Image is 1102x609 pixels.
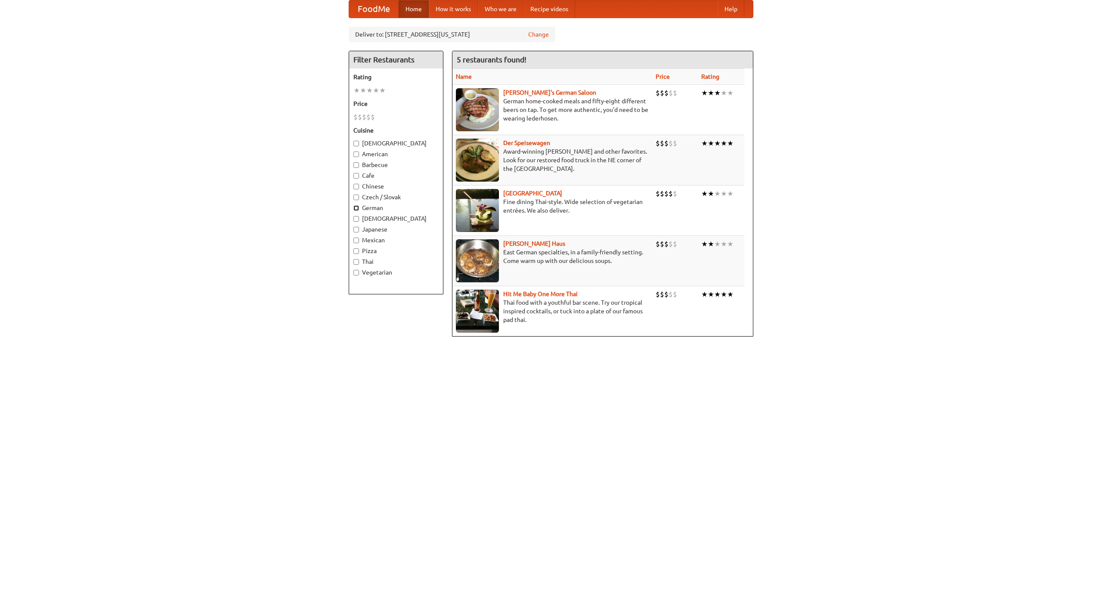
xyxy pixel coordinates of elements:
a: Help [718,0,744,18]
input: Cafe [353,173,359,179]
input: [DEMOGRAPHIC_DATA] [353,141,359,146]
li: ★ [721,88,727,98]
li: $ [366,112,371,122]
li: ★ [360,86,366,95]
li: $ [669,88,673,98]
li: ★ [714,139,721,148]
li: ★ [721,239,727,249]
img: esthers.jpg [456,88,499,131]
a: How it works [429,0,478,18]
li: $ [656,88,660,98]
li: ★ [721,290,727,299]
li: $ [664,88,669,98]
img: satay.jpg [456,189,499,232]
a: Price [656,73,670,80]
img: kohlhaus.jpg [456,239,499,282]
input: Chinese [353,184,359,189]
a: Home [399,0,429,18]
input: Pizza [353,248,359,254]
li: $ [669,290,673,299]
a: [PERSON_NAME]'s German Saloon [503,89,596,96]
a: Recipe videos [523,0,575,18]
li: $ [664,189,669,198]
input: Mexican [353,238,359,243]
img: speisewagen.jpg [456,139,499,182]
li: ★ [701,290,708,299]
input: Vegetarian [353,270,359,275]
a: Who we are [478,0,523,18]
p: Award-winning [PERSON_NAME] and other favorites. Look for our restored food truck in the NE corne... [456,147,649,173]
li: $ [673,239,677,249]
p: Thai food with a youthful bar scene. Try our tropical inspired cocktails, or tuck into a plate of... [456,298,649,324]
li: $ [656,290,660,299]
h4: Filter Restaurants [349,51,443,68]
a: Change [528,30,549,39]
li: $ [660,189,664,198]
input: Japanese [353,227,359,232]
input: German [353,205,359,211]
li: $ [664,290,669,299]
li: ★ [379,86,386,95]
p: Fine dining Thai-style. Wide selection of vegetarian entrées. We also deliver. [456,198,649,215]
li: $ [362,112,366,122]
li: ★ [708,88,714,98]
li: $ [664,139,669,148]
a: FoodMe [349,0,399,18]
li: $ [669,189,673,198]
li: $ [660,139,664,148]
li: ★ [727,189,734,198]
input: Thai [353,259,359,265]
li: ★ [727,239,734,249]
label: [DEMOGRAPHIC_DATA] [353,214,439,223]
label: German [353,204,439,212]
div: Deliver to: [STREET_ADDRESS][US_STATE] [349,27,555,42]
li: $ [353,112,358,122]
input: American [353,151,359,157]
li: ★ [701,239,708,249]
li: ★ [714,290,721,299]
li: $ [673,88,677,98]
label: Thai [353,257,439,266]
li: $ [660,88,664,98]
label: [DEMOGRAPHIC_DATA] [353,139,439,148]
label: Japanese [353,225,439,234]
li: ★ [721,189,727,198]
li: $ [673,189,677,198]
li: $ [673,290,677,299]
li: $ [673,139,677,148]
li: ★ [373,86,379,95]
li: $ [669,239,673,249]
li: $ [664,239,669,249]
li: ★ [701,139,708,148]
a: Der Speisewagen [503,139,550,146]
a: [GEOGRAPHIC_DATA] [503,190,562,197]
input: Barbecue [353,162,359,168]
input: Czech / Slovak [353,195,359,200]
li: ★ [353,86,360,95]
li: ★ [708,139,714,148]
li: ★ [708,290,714,299]
label: Cafe [353,171,439,180]
li: ★ [714,189,721,198]
li: ★ [727,88,734,98]
li: ★ [727,139,734,148]
li: ★ [721,139,727,148]
a: [PERSON_NAME] Haus [503,240,565,247]
li: $ [371,112,375,122]
ng-pluralize: 5 restaurants found! [457,56,526,64]
li: $ [358,112,362,122]
li: ★ [701,88,708,98]
li: $ [656,239,660,249]
h5: Rating [353,73,439,81]
a: Hit Me Baby One More Thai [503,291,578,297]
p: German home-cooked meals and fifty-eight different beers on tap. To get more authentic, you'd nee... [456,97,649,123]
label: Vegetarian [353,268,439,277]
li: ★ [701,189,708,198]
p: East German specialties, in a family-friendly setting. Come warm up with our delicious soups. [456,248,649,265]
a: Rating [701,73,719,80]
li: $ [660,290,664,299]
